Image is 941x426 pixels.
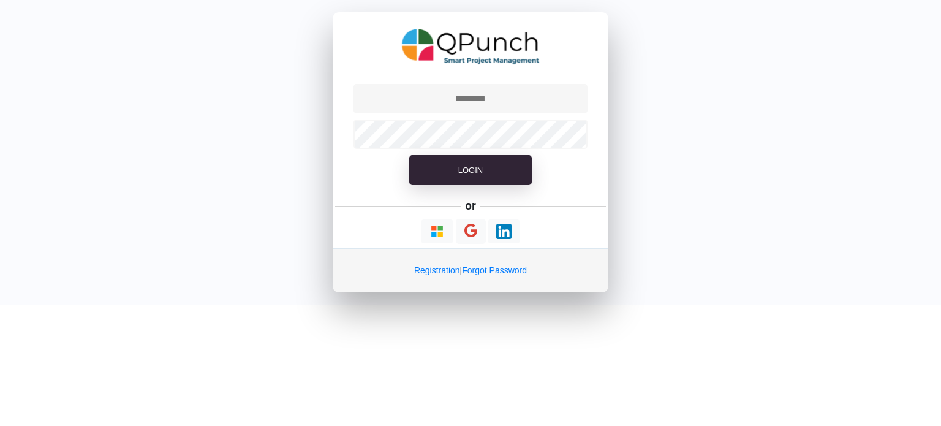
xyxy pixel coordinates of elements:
button: Continue With Google [456,219,486,244]
a: Registration [414,265,460,275]
img: QPunch [402,25,540,69]
a: Forgot Password [462,265,527,275]
div: | [333,248,608,292]
button: Continue With LinkedIn [488,219,520,243]
h5: or [463,197,478,215]
button: Login [409,155,532,186]
button: Continue With Microsoft Azure [421,219,453,243]
span: Login [458,165,483,175]
img: Loading... [496,224,512,239]
img: Loading... [429,224,445,239]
